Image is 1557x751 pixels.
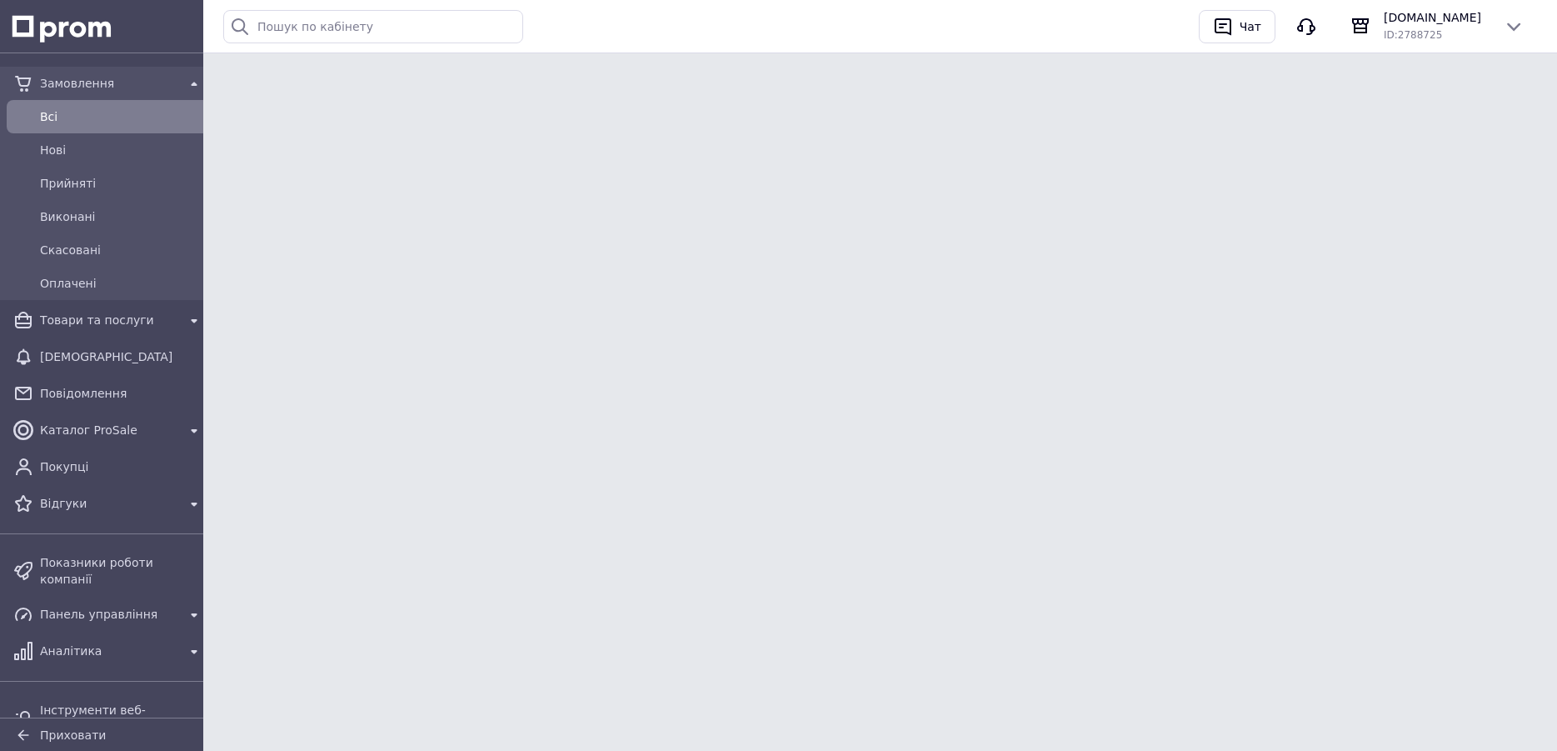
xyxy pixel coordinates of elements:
button: Чат [1199,10,1275,43]
span: Нові [40,142,204,158]
span: Аналітика [40,643,177,659]
span: Скасовані [40,242,204,258]
span: Відгуки [40,495,177,512]
span: Приховати [40,728,106,742]
span: Оплачені [40,275,204,292]
span: Товари та послуги [40,312,177,328]
span: [DEMOGRAPHIC_DATA] [40,348,204,365]
span: ID: 2788725 [1384,29,1442,41]
span: Інструменти веб-майстра та SEO [40,702,177,735]
span: Замовлення [40,75,177,92]
span: Виконані [40,208,204,225]
span: Прийняті [40,175,204,192]
span: [DOMAIN_NAME] [1384,9,1490,26]
span: Каталог ProSale [40,422,177,438]
span: Всi [40,108,204,125]
span: Показники роботи компанії [40,554,204,588]
span: Покупці [40,458,204,475]
span: Повідомлення [40,385,204,402]
div: Чат [1236,14,1265,39]
input: Пошук по кабінету [223,10,523,43]
span: Панель управління [40,606,177,623]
